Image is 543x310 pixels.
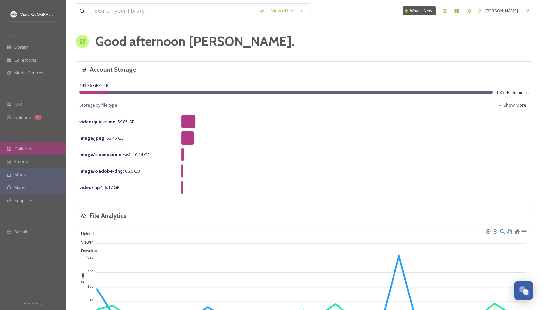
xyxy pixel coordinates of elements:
span: Maps [14,184,25,191]
span: 52.45 GB [79,135,124,141]
span: UGC [14,101,23,108]
strong: video/mp4 : [79,184,104,190]
span: Stories [14,171,29,178]
strong: video/quicktime : [79,119,117,125]
strong: image/x-panasonic-rw2 : [79,152,132,157]
span: Uploads [76,232,95,236]
span: 59.85 GB [79,119,135,125]
a: Privacy Policy [23,299,42,307]
div: Zoom In [485,229,490,233]
span: Views [76,240,92,245]
tspan: 400 [87,240,93,244]
div: Panning [507,229,511,233]
strong: image/x-adobe-dng : [79,168,124,174]
img: download.jpeg [11,11,17,17]
div: Reset Zoom [514,228,520,234]
input: Search your library [91,4,256,18]
span: 6.26 GB [79,168,140,174]
span: [PERSON_NAME] [485,8,518,14]
span: 143.36 GB / 2 TB [79,82,109,88]
span: MEDIA [7,34,18,39]
span: Privacy Policy [23,301,42,305]
span: SnapLink [14,197,33,204]
span: Embeds [14,158,31,165]
span: Socials [14,229,28,235]
tspan: 240 [87,270,93,274]
span: SOCIALS [7,218,20,223]
div: Zoom Out [492,229,497,233]
strong: image/jpeg : [79,135,106,141]
span: 1.86 TB remaining [496,89,529,96]
span: Downloads [76,249,100,253]
button: Open Chat [514,281,533,300]
div: 35 [34,115,42,120]
span: Uploads [14,114,31,121]
span: Storage by file type [79,102,117,108]
tspan: 320 [87,255,93,259]
a: View all files [268,4,307,17]
div: Selection Zoom [499,228,505,234]
tspan: 160 [87,284,93,288]
h3: Account Storage [90,65,136,74]
span: Media Centres [14,70,43,76]
span: WIDGETS [7,135,22,140]
div: Menu [521,228,526,234]
button: Show More [495,99,529,112]
h1: Good afternoon [PERSON_NAME] . [95,32,295,51]
h3: File Analytics [90,211,126,221]
span: Galleries [14,146,32,152]
a: What's New [403,6,436,15]
span: COLLECT [7,91,21,96]
span: Visit [GEOGRAPHIC_DATA] [20,11,71,17]
span: Library [14,44,28,50]
span: Collections [14,57,36,63]
span: 10.14 GB [79,152,150,157]
span: 6.17 GB [79,184,120,190]
text: Count [81,272,85,283]
a: [PERSON_NAME] [475,4,521,17]
tspan: 80 [89,299,93,303]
